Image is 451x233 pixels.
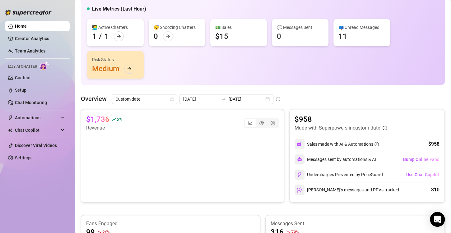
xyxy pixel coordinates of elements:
[221,97,226,102] span: to
[383,126,387,130] span: info-circle
[92,24,139,31] div: 👩‍💻 Active Chatters
[92,5,146,13] h5: Live Metrics (Last Hour)
[338,24,385,31] div: 📪 Unread Messages
[248,121,253,125] span: line-chart
[295,114,387,124] article: $958
[117,116,122,122] span: 2 %
[271,121,275,125] span: dollar-circle
[115,94,173,104] span: Custom date
[86,124,122,132] article: Revenue
[307,141,379,148] div: Sales made with AI & Automations
[271,220,439,227] article: Messages Sent
[40,61,49,70] img: AI Chatter
[215,31,228,41] div: $15
[215,24,262,31] div: 💵 Sales
[86,220,255,227] article: Fans Engaged
[154,24,200,31] div: 😴 Snoozing Chatters
[117,34,121,39] span: arrow-right
[15,34,65,43] a: Creator Analytics
[277,31,281,41] div: 0
[406,172,439,177] span: Use Chat Copilot
[295,124,380,132] article: Made with Superpowers in custom date
[5,9,52,16] img: logo-BBDzfeDw.svg
[403,154,439,164] button: Bump Online Fans
[374,142,379,146] span: info-circle
[8,128,12,132] img: Chat Copilot
[229,96,264,103] input: End date
[406,170,439,180] button: Use Chat Copilot
[295,154,376,164] div: Messages sent by automations & AI
[15,88,26,93] a: Setup
[15,24,27,29] a: Home
[170,97,174,101] span: calendar
[15,75,31,80] a: Content
[15,113,59,123] span: Automations
[15,155,31,160] a: Settings
[92,56,139,63] div: Risk Status
[81,94,107,103] article: Overview
[86,114,109,124] article: $1,736
[259,121,264,125] span: pie-chart
[15,143,57,148] a: Discover Viral Videos
[297,187,302,193] img: svg%3e
[8,115,13,120] span: thunderbolt
[295,185,399,195] div: [PERSON_NAME]’s messages and PPVs tracked
[430,212,445,227] div: Open Intercom Messenger
[295,170,383,180] div: Undercharges Prevented by PriceGuard
[276,97,280,101] span: info-circle
[338,31,347,41] div: 11
[154,31,158,41] div: 0
[428,140,439,148] div: $958
[15,125,59,135] span: Chat Copilot
[92,31,96,41] div: 1
[8,64,37,70] span: Izzy AI Chatter
[297,157,302,162] img: svg%3e
[297,141,302,147] img: svg%3e
[105,31,109,41] div: 1
[15,48,45,53] a: Team Analytics
[221,97,226,102] span: swap-right
[127,66,132,71] span: arrow-right
[244,118,279,128] div: segmented control
[277,24,323,31] div: 💬 Messages Sent
[112,117,116,121] span: rise
[297,172,302,177] img: svg%3e
[431,186,439,194] div: 310
[15,100,47,105] a: Chat Monitoring
[183,96,219,103] input: Start date
[403,157,439,162] span: Bump Online Fans
[166,34,170,39] span: arrow-right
